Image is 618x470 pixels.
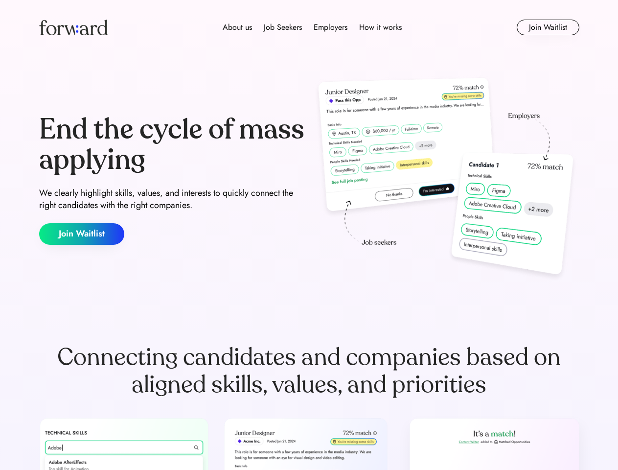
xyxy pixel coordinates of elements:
div: Connecting candidates and companies based on aligned skills, values, and priorities [39,344,579,399]
img: Forward logo [39,20,108,35]
div: End the cycle of mass applying [39,115,305,175]
div: We clearly highlight skills, values, and interests to quickly connect the right candidates with t... [39,187,305,211]
button: Join Waitlist [39,223,124,245]
div: About us [223,22,252,33]
button: Join Waitlist [517,20,579,35]
div: Job Seekers [264,22,302,33]
img: hero-image.png [313,74,579,285]
div: How it works [359,22,402,33]
div: Employers [314,22,347,33]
